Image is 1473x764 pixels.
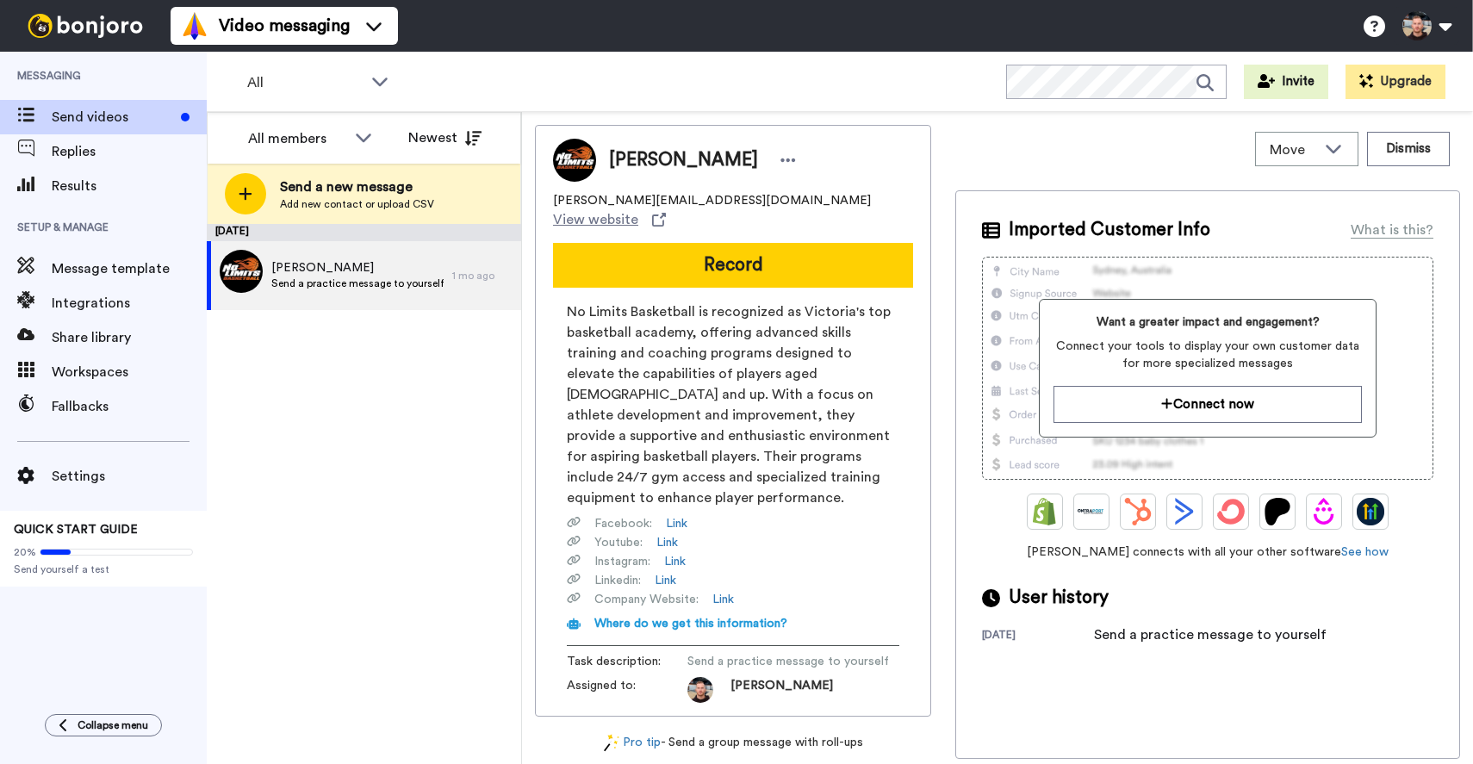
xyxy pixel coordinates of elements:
[280,197,434,211] span: Add new contact or upload CSV
[271,276,444,290] span: Send a practice message to yourself
[594,534,643,551] span: Youtube :
[1357,498,1384,525] img: GoHighLevel
[1244,65,1328,99] button: Invite
[982,628,1094,645] div: [DATE]
[609,147,758,173] span: [PERSON_NAME]
[52,176,207,196] span: Results
[1078,498,1105,525] img: Ontraport
[14,545,36,559] span: 20%
[78,718,148,732] span: Collapse menu
[52,293,207,314] span: Integrations
[553,209,638,230] span: View website
[1217,498,1245,525] img: ConvertKit
[1031,498,1059,525] img: Shopify
[1094,624,1327,645] div: Send a practice message to yourself
[52,107,174,127] span: Send videos
[14,562,193,576] span: Send yourself a test
[1270,140,1316,160] span: Move
[1053,338,1362,372] span: Connect your tools to display your own customer data for more specialized messages
[730,677,833,703] span: [PERSON_NAME]
[1264,498,1291,525] img: Patreon
[567,301,899,508] span: No Limits Basketball is recognized as Victoria's top basketball academy, offering advanced skills...
[1009,585,1109,611] span: User history
[452,269,513,283] div: 1 mo ago
[687,677,713,703] img: 1fd62181-12db-4cb6-9ab2-8bbd716278d3-1755040870.jpg
[280,177,434,197] span: Send a new message
[594,618,787,630] span: Where do we get this information?
[52,466,207,487] span: Settings
[1053,314,1362,331] span: Want a greater impact and engagement?
[594,591,699,608] span: Company Website :
[52,362,207,382] span: Workspaces
[666,515,687,532] a: Link
[664,553,686,570] a: Link
[687,653,889,670] span: Send a practice message to yourself
[52,258,207,279] span: Message template
[219,14,350,38] span: Video messaging
[656,534,678,551] a: Link
[594,572,641,589] span: Linkedin :
[52,141,207,162] span: Replies
[1367,132,1450,166] button: Dismiss
[553,209,666,230] a: View website
[271,259,444,276] span: [PERSON_NAME]
[248,128,346,149] div: All members
[604,734,619,752] img: magic-wand.svg
[567,653,687,670] span: Task description :
[395,121,494,155] button: Newest
[1171,498,1198,525] img: ActiveCampaign
[45,714,162,736] button: Collapse menu
[553,192,871,209] span: [PERSON_NAME][EMAIL_ADDRESS][DOMAIN_NAME]
[712,591,734,608] a: Link
[594,553,650,570] span: Instagram :
[1124,498,1152,525] img: Hubspot
[982,543,1433,561] span: [PERSON_NAME] connects with all your other software
[567,677,687,703] span: Assigned to:
[220,250,263,293] img: 759a9920-51b5-4452-88b6-6545b72f0eea.png
[207,224,521,241] div: [DATE]
[594,515,652,532] span: Facebook :
[1009,217,1210,243] span: Imported Customer Info
[181,12,208,40] img: vm-color.svg
[247,72,363,93] span: All
[52,327,207,348] span: Share library
[535,734,931,752] div: - Send a group message with roll-ups
[655,572,676,589] a: Link
[553,139,596,182] img: Image of Pete
[1346,65,1445,99] button: Upgrade
[553,243,913,288] button: Record
[21,14,150,38] img: bj-logo-header-white.svg
[1341,546,1389,558] a: See how
[14,524,138,536] span: QUICK START GUIDE
[1053,386,1362,423] button: Connect now
[1351,220,1433,240] div: What is this?
[604,734,661,752] a: Pro tip
[52,396,207,417] span: Fallbacks
[1310,498,1338,525] img: Drip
